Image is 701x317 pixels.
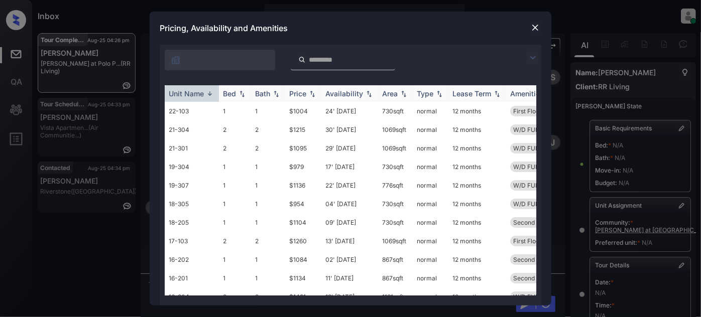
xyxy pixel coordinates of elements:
[448,195,506,213] td: 12 months
[165,157,219,176] td: 19-304
[413,250,448,269] td: normal
[271,90,281,97] img: sorting
[321,139,378,157] td: 29' [DATE]
[251,195,285,213] td: 1
[448,120,506,139] td: 12 months
[251,269,285,287] td: 1
[298,55,306,64] img: icon-zuma
[513,163,558,171] span: W/D FULL-SIZE
[510,89,544,98] div: Amenities
[251,232,285,250] td: 2
[285,102,321,120] td: $1004
[219,213,251,232] td: 1
[378,213,413,232] td: 730 sqft
[285,176,321,195] td: $1136
[219,139,251,157] td: 2
[448,157,506,176] td: 12 months
[413,287,448,306] td: normal
[285,232,321,250] td: $1260
[251,176,285,195] td: 1
[413,269,448,287] td: normal
[307,90,317,97] img: sorting
[513,144,558,152] span: W/D FULL-SIZE
[378,139,413,157] td: 1069 sqft
[321,250,378,269] td: 02' [DATE]
[251,287,285,306] td: 2
[448,269,506,287] td: 12 months
[169,89,204,98] div: Unit Name
[448,139,506,157] td: 12 months
[165,250,219,269] td: 16-202
[513,237,542,245] span: First Floor
[321,120,378,139] td: 30' [DATE]
[513,219,551,226] span: Second Floor
[285,120,321,139] td: $1215
[285,157,321,176] td: $979
[321,102,378,120] td: 24' [DATE]
[513,200,558,208] span: W/D FULL-SIZE
[413,120,448,139] td: normal
[150,12,551,45] div: Pricing, Availability and Amenities
[434,90,444,97] img: sorting
[321,287,378,306] td: 13' [DATE]
[219,195,251,213] td: 1
[513,107,542,115] span: First Floor
[165,120,219,139] td: 21-304
[513,182,558,189] span: W/D FULL-SIZE
[219,250,251,269] td: 1
[378,269,413,287] td: 867 sqft
[513,293,558,300] span: W/D FULL-SIZE
[223,89,236,98] div: Bed
[251,250,285,269] td: 1
[321,157,378,176] td: 17' [DATE]
[219,176,251,195] td: 1
[251,157,285,176] td: 1
[378,250,413,269] td: 867 sqft
[378,287,413,306] td: 1131 sqft
[448,176,506,195] td: 12 months
[237,90,247,97] img: sorting
[513,274,551,282] span: Second Floor
[219,157,251,176] td: 1
[530,23,540,33] img: close
[492,90,502,97] img: sorting
[165,102,219,120] td: 22-103
[448,232,506,250] td: 12 months
[413,195,448,213] td: normal
[285,139,321,157] td: $1095
[321,269,378,287] td: 11' [DATE]
[219,120,251,139] td: 2
[165,176,219,195] td: 19-307
[251,139,285,157] td: 2
[413,176,448,195] td: normal
[285,287,321,306] td: $1491
[251,120,285,139] td: 2
[165,287,219,306] td: 16-304
[165,195,219,213] td: 18-305
[417,89,433,98] div: Type
[448,250,506,269] td: 12 months
[321,176,378,195] td: 22' [DATE]
[382,89,398,98] div: Area
[255,89,270,98] div: Bath
[205,90,215,97] img: sorting
[448,102,506,120] td: 12 months
[321,213,378,232] td: 09' [DATE]
[378,120,413,139] td: 1069 sqft
[285,250,321,269] td: $1084
[289,89,306,98] div: Price
[364,90,374,97] img: sorting
[378,176,413,195] td: 776 sqft
[165,232,219,250] td: 17-103
[452,89,491,98] div: Lease Term
[378,157,413,176] td: 730 sqft
[171,55,181,65] img: icon-zuma
[325,89,363,98] div: Availability
[251,213,285,232] td: 1
[165,269,219,287] td: 16-201
[285,213,321,232] td: $1104
[413,213,448,232] td: normal
[219,269,251,287] td: 1
[527,52,539,64] img: icon-zuma
[413,157,448,176] td: normal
